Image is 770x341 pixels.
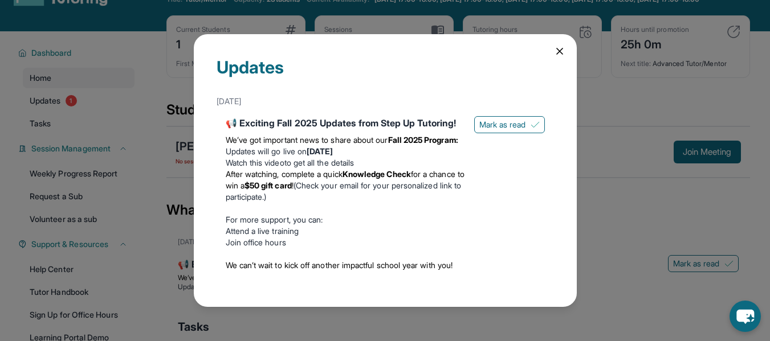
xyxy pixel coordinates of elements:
li: (Check your email for your personalized link to participate.) [226,169,465,203]
li: Updates will go live on [226,146,465,157]
img: Mark as read [531,120,540,129]
button: Mark as read [474,116,545,133]
span: We’ve got important news to share about our [226,135,388,145]
a: Join office hours [226,237,286,247]
span: After watching, complete a quick [226,169,343,179]
span: ! [292,180,294,190]
strong: [DATE] [307,146,333,156]
span: We can’t wait to kick off another impactful school year with you! [226,260,453,270]
p: For more support, you can: [226,214,465,225]
div: Updates [217,57,554,91]
strong: Fall 2025 Program: [388,135,458,145]
strong: $50 gift card [245,180,292,190]
strong: Knowledge Check [343,169,411,179]
a: Attend a live training [226,226,299,236]
button: chat-button [730,301,761,332]
li: to get all the details [226,157,465,169]
a: Watch this video [226,158,284,167]
div: 📢 Exciting Fall 2025 Updates from Step Up Tutoring! [226,116,465,130]
span: Mark as read [479,119,526,130]
div: [DATE] [217,91,554,112]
